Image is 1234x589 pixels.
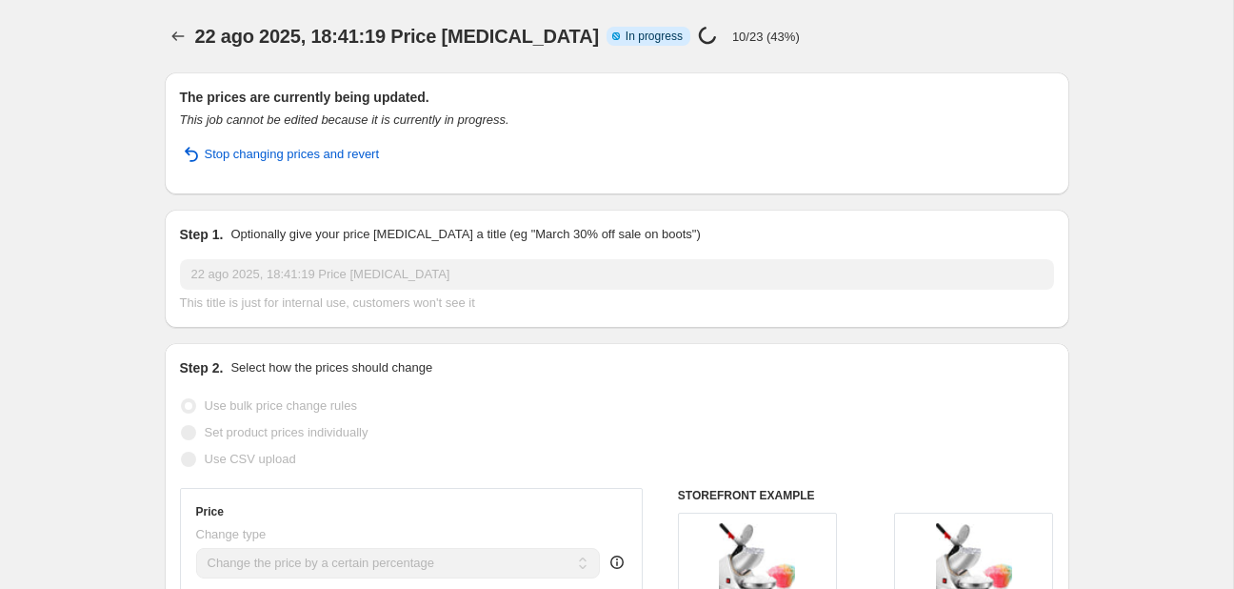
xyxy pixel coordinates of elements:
[195,26,599,47] span: 22 ago 2025, 18:41:19 Price [MEDICAL_DATA]
[205,425,368,439] span: Set product prices individually
[205,145,380,164] span: Stop changing prices and revert
[180,112,509,127] i: This job cannot be edited because it is currently in progress.
[196,504,224,519] h3: Price
[180,358,224,377] h2: Step 2.
[205,398,357,413] span: Use bulk price change rules
[607,553,627,572] div: help
[230,225,700,244] p: Optionally give your price [MEDICAL_DATA] a title (eg "March 30% off sale on boots")
[732,30,800,44] p: 10/23 (43%)
[196,527,267,541] span: Change type
[230,358,432,377] p: Select how the prices should change
[205,452,296,466] span: Use CSV upload
[180,259,1054,290] input: 30% off holiday sale
[180,225,224,244] h2: Step 1.
[180,295,475,310] span: This title is just for internal use, customers won't see it
[626,29,683,44] span: In progress
[169,139,391,170] button: Stop changing prices and revert
[165,23,191,50] button: Price change jobs
[180,88,1054,107] h2: The prices are currently being updated.
[678,488,1054,503] h6: STOREFRONT EXAMPLE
